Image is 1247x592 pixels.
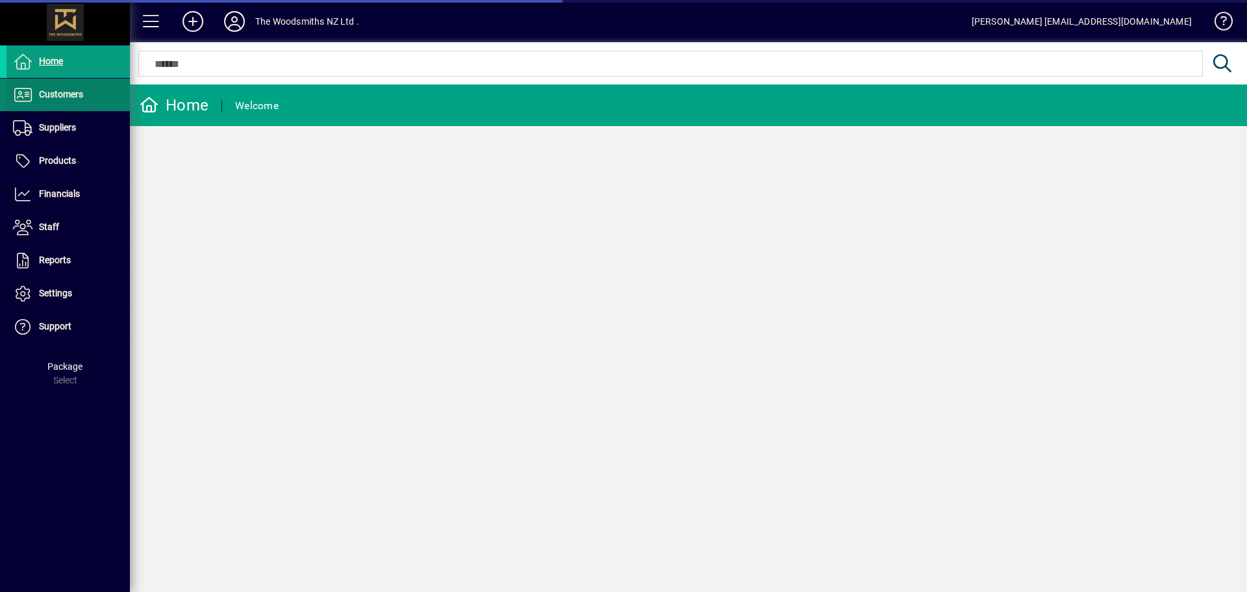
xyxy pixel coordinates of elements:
a: Products [6,145,130,177]
span: Reports [39,255,71,265]
span: Financials [39,188,80,199]
a: Financials [6,178,130,211]
div: The Woodsmiths NZ Ltd . [255,11,359,32]
button: Profile [214,10,255,33]
div: [PERSON_NAME] [EMAIL_ADDRESS][DOMAIN_NAME] [972,11,1192,32]
a: Reports [6,244,130,277]
span: Settings [39,288,72,298]
span: Package [47,361,82,372]
a: Knowledge Base [1205,3,1231,45]
div: Home [140,95,208,116]
div: Welcome [235,96,279,116]
button: Add [172,10,214,33]
span: Customers [39,89,83,99]
a: Support [6,311,130,343]
a: Staff [6,211,130,244]
a: Settings [6,277,130,310]
span: Staff [39,222,59,232]
a: Customers [6,79,130,111]
a: Suppliers [6,112,130,144]
span: Products [39,155,76,166]
span: Home [39,56,63,66]
span: Support [39,321,71,331]
span: Suppliers [39,122,76,133]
